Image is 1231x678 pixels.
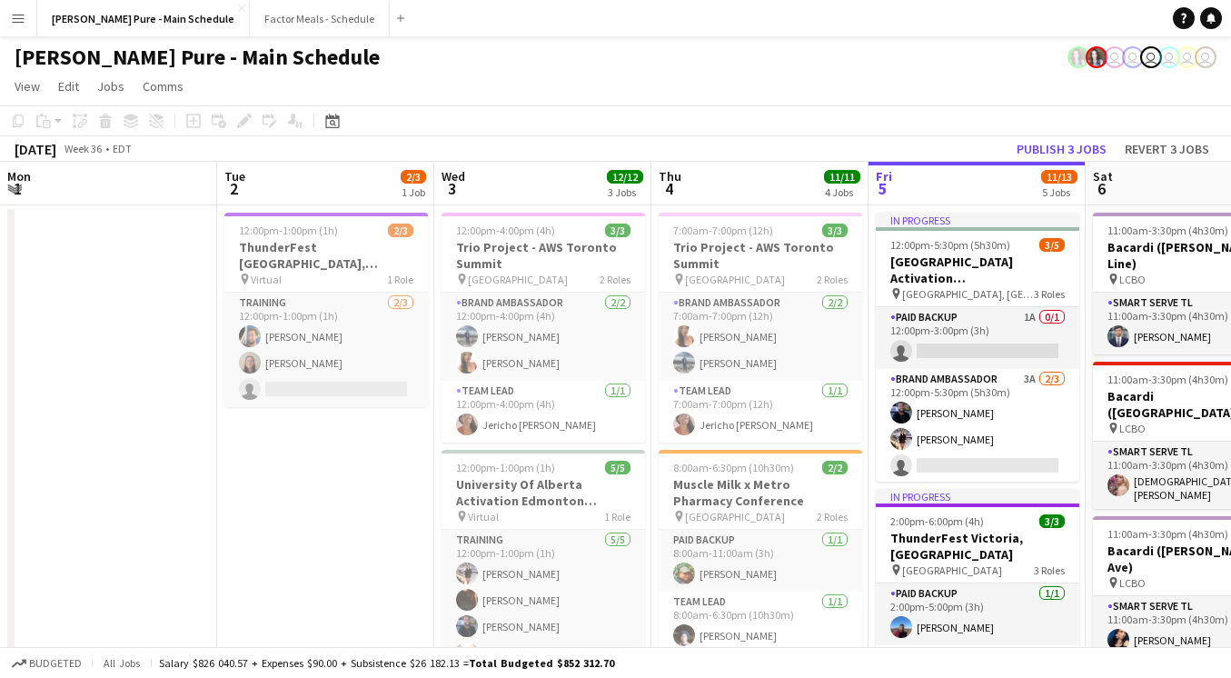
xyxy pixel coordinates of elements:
[100,656,144,670] span: All jobs
[224,239,428,272] h3: ThunderFest [GEOGRAPHIC_DATA], [GEOGRAPHIC_DATA] Training
[1107,224,1228,237] span: 11:00am-3:30pm (4h30m)
[251,273,282,286] span: Virtual
[876,307,1079,369] app-card-role: Paid Backup1A0/112:00pm-3:00pm (3h)
[442,239,645,272] h3: Trio Project - AWS Toronto Summit
[7,168,31,184] span: Mon
[659,381,862,443] app-card-role: Team Lead1/17:00am-7:00pm (12h)Jericho [PERSON_NAME]
[1119,576,1146,590] span: LCBO
[113,142,132,155] div: EDT
[1090,178,1113,199] span: 6
[659,168,681,184] span: Thu
[1119,422,1146,435] span: LCBO
[135,75,191,98] a: Comms
[1195,46,1216,68] app-user-avatar: Tifany Scifo
[659,592,862,653] app-card-role: Team Lead1/18:00am-6:30pm (10h30m)[PERSON_NAME]
[673,224,773,237] span: 7:00am-7:00pm (12h)
[659,293,862,381] app-card-role: Brand Ambassador2/27:00am-7:00pm (12h)[PERSON_NAME][PERSON_NAME]
[605,461,630,474] span: 5/5
[817,273,848,286] span: 2 Roles
[876,213,1079,227] div: In progress
[902,563,1002,577] span: [GEOGRAPHIC_DATA]
[604,510,630,523] span: 1 Role
[873,178,892,199] span: 5
[608,185,642,199] div: 3 Jobs
[1086,46,1107,68] app-user-avatar: Ashleigh Rains
[825,185,859,199] div: 4 Jobs
[1034,563,1065,577] span: 3 Roles
[468,273,568,286] span: [GEOGRAPHIC_DATA]
[239,224,338,237] span: 12:00pm-1:00pm (1h)
[876,254,1079,286] h3: [GEOGRAPHIC_DATA] Activation [GEOGRAPHIC_DATA]
[685,510,785,523] span: [GEOGRAPHIC_DATA]
[822,224,848,237] span: 3/3
[468,510,499,523] span: Virtual
[60,142,105,155] span: Week 36
[456,224,555,237] span: 12:00pm-4:00pm (4h)
[15,44,380,71] h1: [PERSON_NAME] Pure - Main Schedule
[15,140,56,158] div: [DATE]
[817,510,848,523] span: 2 Roles
[1067,46,1089,68] app-user-avatar: Ashleigh Rains
[656,178,681,199] span: 4
[15,78,40,95] span: View
[659,239,862,272] h3: Trio Project - AWS Toronto Summit
[442,168,465,184] span: Wed
[7,75,47,98] a: View
[1039,514,1065,528] span: 3/3
[1176,46,1198,68] app-user-avatar: Tifany Scifo
[1117,137,1216,161] button: Revert 3 jobs
[659,213,862,443] app-job-card: 7:00am-7:00pm (12h)3/3Trio Project - AWS Toronto Summit [GEOGRAPHIC_DATA]2 RolesBrand Ambassador2...
[456,461,555,474] span: 12:00pm-1:00pm (1h)
[1104,46,1126,68] app-user-avatar: Tifany Scifo
[442,476,645,509] h3: University Of Alberta Activation Edmonton Training
[58,78,79,95] span: Edit
[685,273,785,286] span: [GEOGRAPHIC_DATA]
[673,461,794,474] span: 8:00am-6:30pm (10h30m)
[1158,46,1180,68] app-user-avatar: Tifany Scifo
[159,656,614,670] div: Salary $826 040.57 + Expenses $90.00 + Subsistence $26 182.13 =
[659,530,862,592] app-card-role: Paid Backup1/18:00am-11:00am (3h)[PERSON_NAME]
[876,583,1079,645] app-card-role: Paid Backup1/12:00pm-5:00pm (3h)[PERSON_NAME]
[876,530,1079,563] h3: ThunderFest Victoria, [GEOGRAPHIC_DATA]
[876,489,1079,504] div: In progress
[388,224,413,237] span: 2/3
[605,224,630,237] span: 3/3
[51,75,86,98] a: Edit
[824,170,860,184] span: 11/11
[1107,527,1228,541] span: 11:00am-3:30pm (4h30m)
[469,656,614,670] span: Total Budgeted $852 312.70
[387,273,413,286] span: 1 Role
[442,293,645,381] app-card-role: Brand Ambassador2/212:00pm-4:00pm (4h)[PERSON_NAME][PERSON_NAME]
[890,238,1010,252] span: 12:00pm-5:30pm (5h30m)
[29,657,82,670] span: Budgeted
[250,1,390,36] button: Factor Meals - Schedule
[442,381,645,443] app-card-role: Team Lead1/112:00pm-4:00pm (4h)Jericho [PERSON_NAME]
[890,514,984,528] span: 2:00pm-6:00pm (4h)
[607,170,643,184] span: 12/12
[1041,170,1077,184] span: 11/13
[37,1,250,36] button: [PERSON_NAME] Pure - Main Schedule
[9,653,84,673] button: Budgeted
[1119,273,1146,286] span: LCBO
[224,213,428,407] app-job-card: 12:00pm-1:00pm (1h)2/3ThunderFest [GEOGRAPHIC_DATA], [GEOGRAPHIC_DATA] Training Virtual1 RoleTrai...
[402,185,425,199] div: 1 Job
[1009,137,1114,161] button: Publish 3 jobs
[401,170,426,184] span: 2/3
[224,293,428,407] app-card-role: Training2/312:00pm-1:00pm (1h)[PERSON_NAME][PERSON_NAME]
[659,450,862,653] app-job-card: 8:00am-6:30pm (10h30m)2/2Muscle Milk x Metro Pharmacy Conference [GEOGRAPHIC_DATA]2 RolesPaid Bac...
[822,461,848,474] span: 2/2
[442,213,645,443] app-job-card: 12:00pm-4:00pm (4h)3/3Trio Project - AWS Toronto Summit [GEOGRAPHIC_DATA]2 RolesBrand Ambassador2...
[876,168,892,184] span: Fri
[222,178,245,199] span: 2
[90,75,132,98] a: Jobs
[224,168,245,184] span: Tue
[600,273,630,286] span: 2 Roles
[876,213,1079,482] app-job-card: In progress12:00pm-5:30pm (5h30m)3/5[GEOGRAPHIC_DATA] Activation [GEOGRAPHIC_DATA] [GEOGRAPHIC_DA...
[876,369,1079,484] app-card-role: Brand Ambassador3A2/312:00pm-5:30pm (5h30m)[PERSON_NAME][PERSON_NAME]
[439,178,465,199] span: 3
[1122,46,1144,68] app-user-avatar: Tifany Scifo
[902,287,1034,301] span: [GEOGRAPHIC_DATA], [GEOGRAPHIC_DATA]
